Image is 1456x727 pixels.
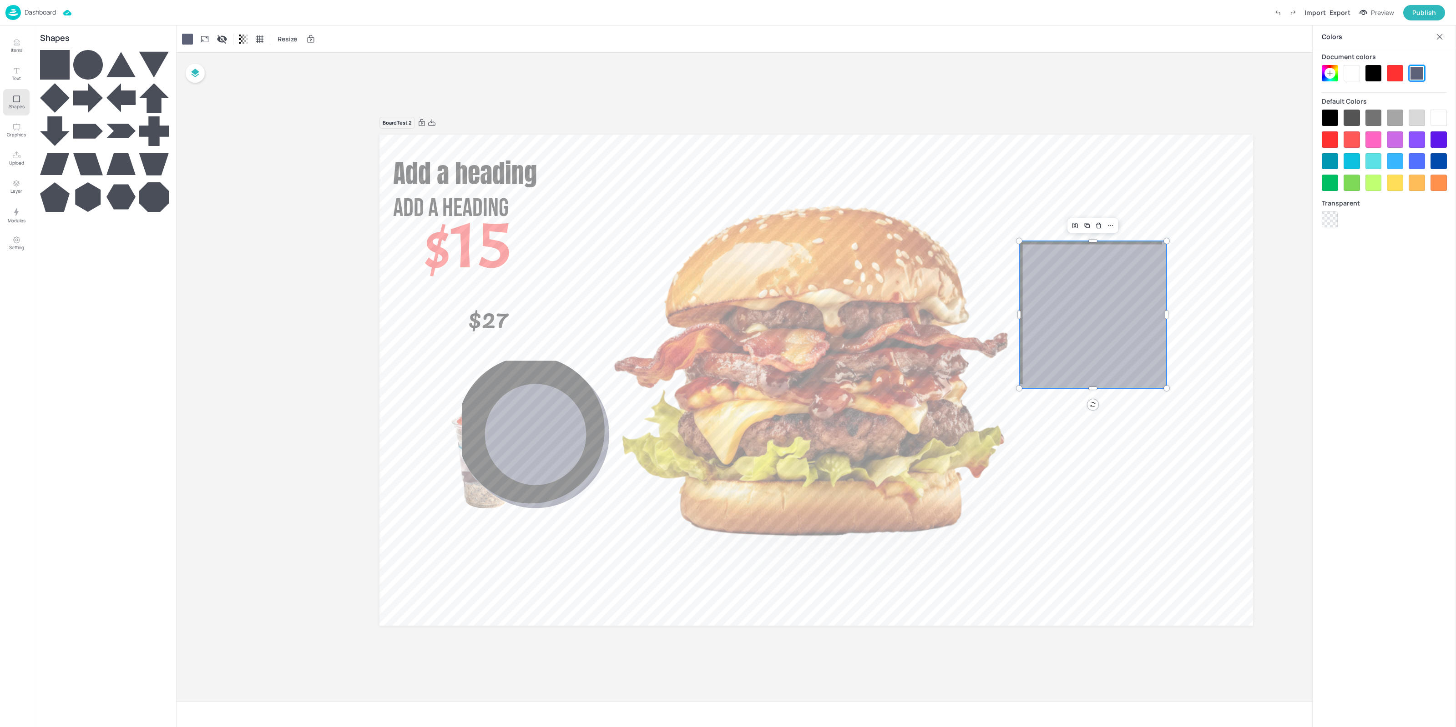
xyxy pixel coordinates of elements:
p: Colors [1322,26,1432,48]
div: Publish [1412,8,1436,18]
button: Graphics [3,117,30,144]
div: Delete [1093,220,1105,231]
svg: 0 [462,361,609,508]
label: Undo (Ctrl + Z) [1270,5,1285,20]
img: logo-86c26b7e.jpg [5,5,21,20]
button: Preview [1354,6,1400,20]
button: Publish [1403,5,1445,20]
button: Text [3,61,30,87]
div: Duplicate [1081,220,1093,231]
p: Items [11,47,22,53]
div: Import [1304,8,1326,17]
span: $15 [425,202,510,288]
div: Document colors [1322,48,1447,65]
div: Preview [1371,8,1394,18]
button: Setting [3,230,30,256]
button: Upload [3,145,30,172]
div: Export [1330,8,1350,17]
span: $27 [468,295,508,340]
p: Upload [9,160,24,166]
button: Shapes [3,89,30,115]
p: Text [12,75,21,81]
span: Resize [276,34,299,44]
p: Layer [10,188,22,194]
div: Transparent [1322,195,1447,211]
p: Modules [8,217,25,224]
div: Default Colors [1322,93,1447,110]
button: Modules [3,202,30,228]
div: Display condition [215,32,229,46]
label: Redo (Ctrl + Y) [1285,5,1301,20]
p: Graphics [7,131,26,138]
span: Add a heading [393,193,509,224]
span: Add a heading [393,154,537,192]
div: Board Test 2 [379,117,415,129]
p: Dashboard [25,9,56,15]
button: Items [3,33,30,59]
p: Shapes [9,103,25,110]
button: Layer [3,174,30,200]
svg: 0 [1019,241,1167,388]
div: Save Layout [1069,220,1081,231]
img: 2025-05-09-1746754704794k3csv8osvk.png [418,374,555,508]
p: Setting [9,244,24,251]
div: Shapes [40,35,70,41]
